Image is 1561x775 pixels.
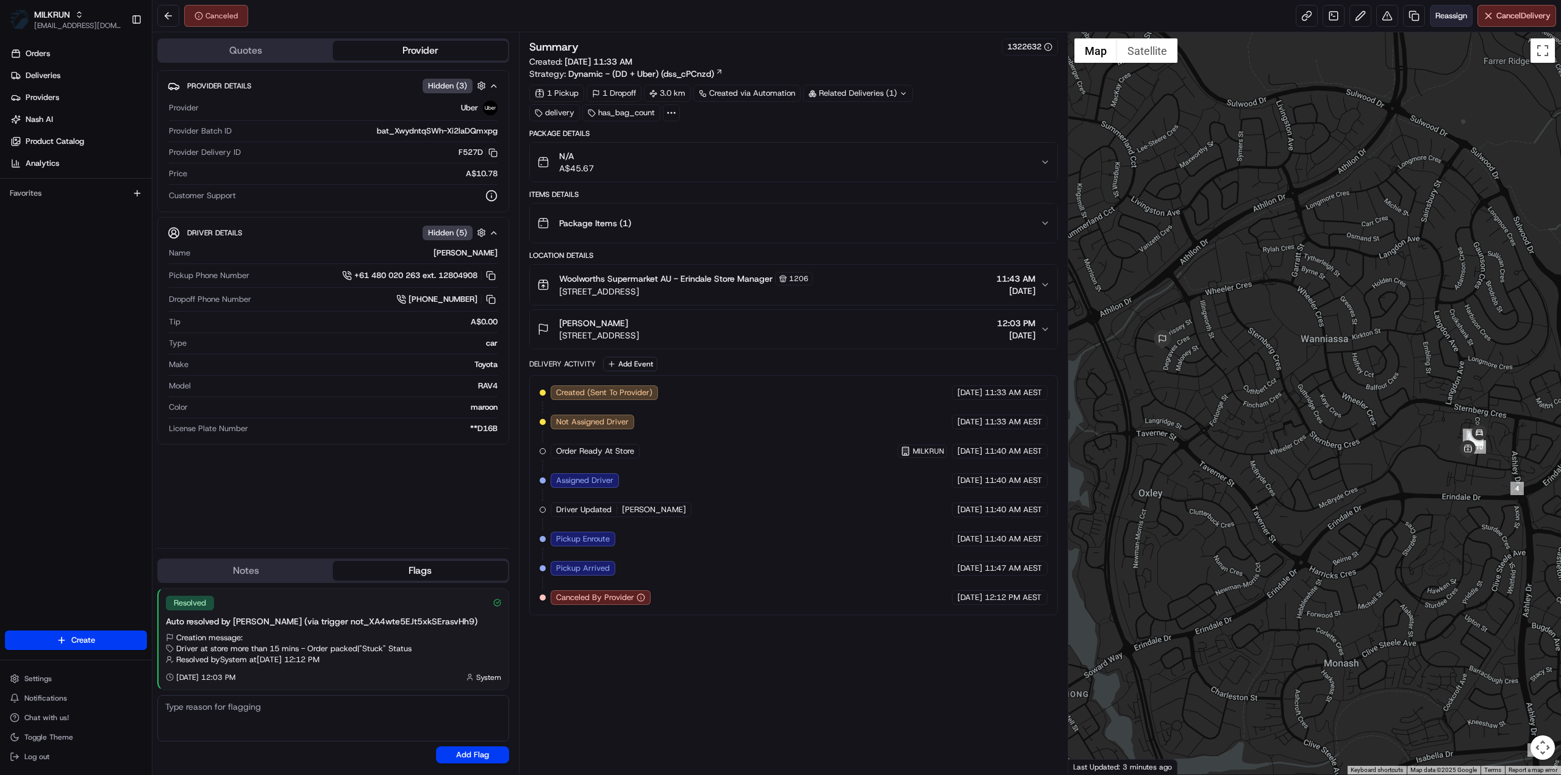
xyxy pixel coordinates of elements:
[5,670,147,687] button: Settings
[169,270,249,281] span: Pickup Phone Number
[1074,38,1117,63] button: Show street map
[436,746,509,763] button: Add Flag
[1473,440,1486,454] div: 10
[529,55,632,68] span: Created:
[176,643,412,654] span: Driver at store more than 15 mins - Order packed | "Stuck" Status
[1117,38,1177,63] button: Show satellite imagery
[957,446,982,457] span: [DATE]
[530,265,1057,305] button: Woolworths Supermarket AU - Erindale Store Manager1206[STREET_ADDRESS]11:43 AM[DATE]
[559,150,594,162] span: N/A
[957,387,982,398] span: [DATE]
[5,44,152,63] a: Orders
[529,129,1058,138] div: Package Details
[169,359,188,370] span: Make
[5,709,147,726] button: Chat with us!
[559,285,813,298] span: [STREET_ADDRESS]
[191,338,498,349] div: car
[10,10,29,29] img: MILKRUN
[1463,429,1476,442] div: 6
[169,380,191,391] span: Model
[529,359,596,369] div: Delivery Activity
[461,102,478,113] span: Uber
[603,357,657,371] button: Add Event
[428,227,467,238] span: Hidden ( 5 )
[169,402,188,413] span: Color
[5,748,147,765] button: Log out
[957,534,982,545] span: [DATE]
[169,190,236,201] span: Customer Support
[459,147,498,158] button: F527D
[187,228,242,238] span: Driver Details
[587,85,641,102] div: 1 Dropoff
[985,446,1042,457] span: 11:40 AM AEST
[1007,41,1052,52] button: 1322632
[997,317,1035,329] span: 12:03 PM
[34,21,121,30] span: [EMAIL_ADDRESS][DOMAIN_NAME]
[957,563,982,574] span: [DATE]
[1510,482,1524,495] div: 4
[169,168,187,179] span: Price
[559,329,639,341] span: [STREET_ADDRESS]
[184,5,248,27] div: Canceled
[985,592,1041,603] span: 12:12 PM AEST
[530,310,1057,349] button: [PERSON_NAME][STREET_ADDRESS]12:03 PM[DATE]
[582,104,660,121] div: has_bag_count
[1509,766,1557,773] a: Report a map error
[476,673,501,682] span: System
[159,561,333,580] button: Notes
[568,68,723,80] a: Dynamic - (DD + Uber) (dss_cPCnzd)
[529,251,1058,260] div: Location Details
[996,285,1035,297] span: [DATE]
[26,92,59,103] span: Providers
[196,380,498,391] div: RAV4
[354,270,477,281] span: +61 480 020 263 ext. 12804908
[556,416,629,427] span: Not Assigned Driver
[1484,766,1501,773] a: Terms (opens in new tab)
[985,387,1042,398] span: 11:33 AM AEST
[957,592,982,603] span: [DATE]
[168,223,499,243] button: Driver DetailsHidden (5)
[185,316,498,327] div: A$0.00
[529,104,580,121] div: delivery
[957,475,982,486] span: [DATE]
[803,85,913,102] div: Related Deliveries (1)
[530,143,1057,182] button: N/AA$45.67
[428,80,467,91] span: Hidden ( 3 )
[985,563,1042,574] span: 11:47 AM AEST
[1071,759,1112,774] img: Google
[166,615,501,627] div: Auto resolved by [PERSON_NAME] (via trigger not_XA4wte5EJt5xkSErasvHh9)
[159,41,333,60] button: Quotes
[568,68,714,80] span: Dynamic - (DD + Uber) (dss_cPCnzd)
[5,184,147,203] div: Favorites
[5,154,152,173] a: Analytics
[168,76,499,96] button: Provider DetailsHidden (3)
[26,158,59,169] span: Analytics
[71,635,95,646] span: Create
[5,729,147,746] button: Toggle Theme
[396,293,498,306] a: [PHONE_NUMBER]
[169,102,199,113] span: Provider
[530,204,1057,243] button: Package Items (1)
[1430,5,1473,27] button: Reassign
[556,475,613,486] span: Assigned Driver
[169,147,241,158] span: Provider Delivery ID
[556,592,634,603] span: Canceled By Provider
[333,41,507,60] button: Provider
[1068,759,1177,774] div: Last Updated: 3 minutes ago
[187,81,251,91] span: Provider Details
[556,387,652,398] span: Created (Sent To Provider)
[789,274,809,284] span: 1206
[1071,759,1112,774] a: Open this area in Google Maps (opens a new window)
[24,732,73,742] span: Toggle Theme
[466,168,498,179] span: A$10.78
[176,654,247,665] span: Resolved by System
[423,225,489,240] button: Hidden (5)
[176,673,235,682] span: [DATE] 12:03 PM
[193,402,498,413] div: maroon
[556,504,612,515] span: Driver Updated
[342,269,498,282] a: +61 480 020 263 ext. 12804908
[26,136,84,147] span: Product Catalog
[1466,430,1480,444] div: 7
